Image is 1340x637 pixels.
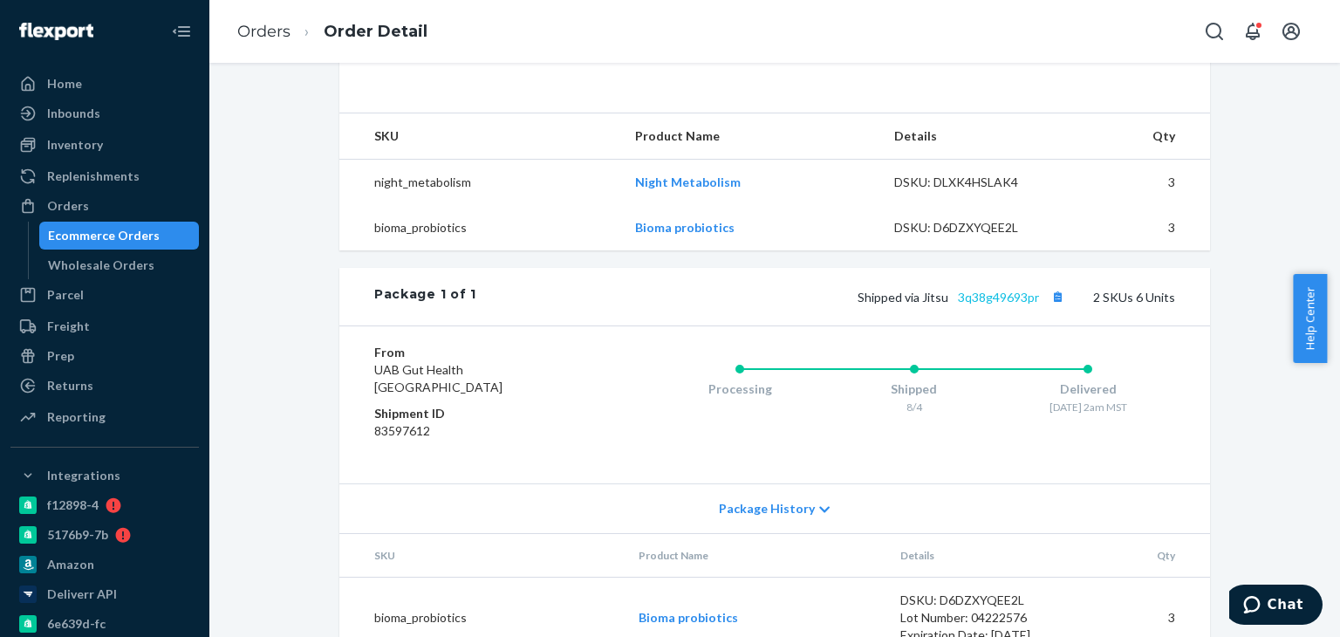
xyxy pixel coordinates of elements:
[47,377,93,394] div: Returns
[339,113,621,160] th: SKU
[10,342,199,370] a: Prep
[827,380,1002,398] div: Shipped
[10,462,199,490] button: Integrations
[374,344,583,361] dt: From
[47,467,120,484] div: Integrations
[47,526,108,544] div: 5176b9-7b
[894,219,1058,236] div: DSKU: D6DZXYQEE2L
[1078,534,1210,578] th: Qty
[625,534,886,578] th: Product Name
[880,113,1072,160] th: Details
[958,290,1039,305] a: 3q38g49693pr
[19,23,93,40] img: Flexport logo
[639,610,738,625] a: Bioma probiotics
[719,500,815,517] span: Package History
[1071,205,1210,250] td: 3
[339,205,621,250] td: bioma_probiotics
[10,162,199,190] a: Replenishments
[374,362,502,394] span: UAB Gut Health [GEOGRAPHIC_DATA]
[858,290,1069,305] span: Shipped via Jitsu
[10,372,199,400] a: Returns
[374,422,583,440] dd: 83597612
[1071,113,1210,160] th: Qty
[1235,14,1270,49] button: Open notifications
[10,312,199,340] a: Freight
[47,318,90,335] div: Freight
[10,403,199,431] a: Reporting
[900,609,1064,627] div: Lot Number: 04222576
[10,70,199,98] a: Home
[635,175,741,189] a: Night Metabolism
[1046,285,1069,308] button: Copy tracking number
[10,192,199,220] a: Orders
[47,197,89,215] div: Orders
[900,592,1064,609] div: DSKU: D6DZXYQEE2L
[1274,14,1309,49] button: Open account menu
[47,497,99,514] div: f12898-4
[827,400,1002,414] div: 8/4
[223,6,441,58] ol: breadcrumbs
[653,380,827,398] div: Processing
[39,251,200,279] a: Wholesale Orders
[374,285,476,308] div: Package 1 of 1
[48,257,154,274] div: Wholesale Orders
[10,131,199,159] a: Inventory
[1197,14,1232,49] button: Open Search Box
[47,286,84,304] div: Parcel
[39,222,200,250] a: Ecommerce Orders
[1229,585,1323,628] iframe: Opens a widget where you can chat to one of our agents
[47,75,82,92] div: Home
[10,521,199,549] a: 5176b9-7b
[476,285,1175,308] div: 2 SKUs 6 Units
[886,534,1078,578] th: Details
[374,405,583,422] dt: Shipment ID
[1001,400,1175,414] div: [DATE] 2am MST
[894,174,1058,191] div: DSKU: DLXK4HSLAK4
[47,408,106,426] div: Reporting
[164,14,199,49] button: Close Navigation
[10,491,199,519] a: f12898-4
[48,227,160,244] div: Ecommerce Orders
[47,168,140,185] div: Replenishments
[47,615,106,633] div: 6e639d-fc
[324,22,427,41] a: Order Detail
[1001,380,1175,398] div: Delivered
[10,580,199,608] a: Deliverr API
[47,586,117,603] div: Deliverr API
[10,281,199,309] a: Parcel
[10,99,199,127] a: Inbounds
[1293,274,1327,363] button: Help Center
[339,534,625,578] th: SKU
[1071,160,1210,206] td: 3
[635,220,735,235] a: Bioma probiotics
[47,347,74,365] div: Prep
[339,160,621,206] td: night_metabolism
[47,105,100,122] div: Inbounds
[237,22,291,41] a: Orders
[47,136,103,154] div: Inventory
[621,113,879,160] th: Product Name
[10,551,199,579] a: Amazon
[47,556,94,573] div: Amazon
